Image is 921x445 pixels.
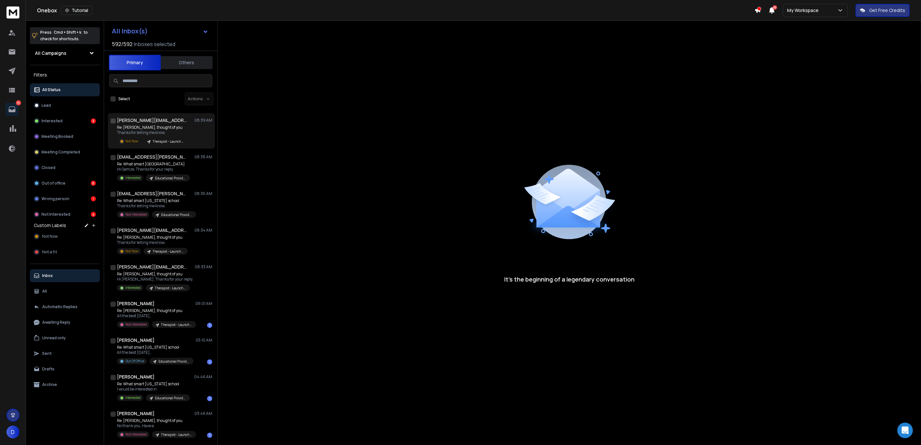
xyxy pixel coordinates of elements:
[117,235,188,240] p: Re: [PERSON_NAME], thought of you
[34,222,66,229] h3: Custom Labels
[155,176,186,181] p: Educational Providers (from old campaign)
[35,50,66,56] h1: All Campaigns
[41,196,69,201] p: Wrong person
[117,300,155,307] h1: [PERSON_NAME]
[117,271,193,277] p: Re: [PERSON_NAME], thought of you
[117,130,188,135] p: Thanks for letting me know,
[117,227,188,234] h1: [PERSON_NAME][EMAIL_ADDRESS][PERSON_NAME][DOMAIN_NAME]
[194,191,212,196] p: 08:36 AM
[117,350,193,355] p: All the best [DATE],
[194,118,212,123] p: 08:39 AM
[125,432,147,437] p: Not Interested
[117,418,195,423] p: Re: [PERSON_NAME], thought of you
[30,208,100,221] button: Not Interested4
[30,285,100,298] button: All
[16,100,21,105] p: 16
[42,367,54,372] p: Drafts
[41,118,63,124] p: Interested
[30,114,100,127] button: Interested3
[125,322,147,327] p: Not Interested
[161,322,192,327] p: Therapist - Launch - Lrg
[30,316,100,329] button: Awaiting Reply
[91,181,96,186] div: 8
[125,249,138,254] p: Not Now
[134,40,175,48] h3: Inboxes selected
[117,167,190,172] p: Hi Gamze, Thanks for your reply.
[161,432,192,437] p: Therapist - Launch - Lrg
[41,212,70,217] p: Not Interested
[42,351,52,356] p: Sent
[42,335,66,341] p: Unread only
[42,249,57,255] span: Not a fit
[112,40,133,48] span: 592 / 592
[117,387,190,392] p: I would be interested in
[42,304,77,309] p: Automatic Replies
[117,190,188,197] h1: [EMAIL_ADDRESS][PERSON_NAME][DOMAIN_NAME]
[856,4,910,17] button: Get Free Credits
[42,382,57,387] p: Archive
[91,118,96,124] div: 3
[118,96,130,102] label: Select
[195,264,212,270] p: 08:33 AM
[787,7,821,14] p: My Workspace
[42,234,58,239] span: Not Now
[125,285,141,290] p: Interested
[504,275,635,284] p: It’s the beginning of a legendary conversation
[125,139,138,144] p: Not Now
[194,154,212,160] p: 08:38 AM
[30,99,100,112] button: Lead
[117,117,188,124] h1: [PERSON_NAME][EMAIL_ADDRESS][PERSON_NAME][DOMAIN_NAME]
[117,381,190,387] p: Re: What smart [US_STATE] school
[30,130,100,143] button: Meeting Booked
[40,29,88,42] p: Press to check for shortcuts.
[41,103,51,108] p: Lead
[773,5,777,10] span: 50
[155,286,186,291] p: Therapist - Launch - Lrg
[117,125,188,130] p: Re: [PERSON_NAME], thought of you
[117,345,193,350] p: Re: What smart [US_STATE] school
[117,264,188,270] h1: [PERSON_NAME][EMAIL_ADDRESS][DOMAIN_NAME]
[125,359,144,364] p: Out Of Office
[41,150,80,155] p: Meeting Completed
[30,269,100,282] button: Inbox
[112,28,148,34] h1: All Inbox(s)
[41,134,73,139] p: Meeting Booked
[30,192,100,205] button: Wrong person1
[117,337,155,343] h1: [PERSON_NAME]
[117,277,193,282] p: Hi [PERSON_NAME], Thanks for your reply.
[155,396,186,401] p: Educational Providers (from old campaign)
[109,55,161,70] button: Primary
[6,103,18,116] a: 16
[117,313,195,319] p: All the best [DATE],
[194,374,212,379] p: 04:46 AM
[207,433,212,438] div: 1
[6,426,19,439] button: D
[207,323,212,328] div: 1
[153,249,184,254] p: Therapist - Launch - Lrg
[42,87,61,92] p: All Status
[195,301,212,306] p: 06:01 AM
[117,374,155,380] h1: [PERSON_NAME]
[91,196,96,201] div: 1
[117,423,195,428] p: No thank you. Have a
[30,246,100,259] button: Not a fit
[117,198,195,203] p: Re: What smart [US_STATE] school
[153,139,184,144] p: Therapist - Launch - Lrg
[61,6,92,15] button: Tutorial
[30,363,100,376] button: Drafts
[117,162,190,167] p: Re: What smart [GEOGRAPHIC_DATA]
[53,29,82,36] span: Cmd + Shift + k
[41,181,65,186] p: Out of office
[91,212,96,217] div: 4
[869,7,905,14] p: Get Free Credits
[125,175,141,180] p: Interested
[30,47,100,60] button: All Campaigns
[30,146,100,159] button: Meeting Completed
[30,161,100,174] button: Closed
[30,70,100,79] h3: Filters
[117,308,195,313] p: Re: [PERSON_NAME], thought of you
[207,396,212,401] div: 1
[125,395,141,400] p: Interested
[117,154,188,160] h1: [EMAIL_ADDRESS][PERSON_NAME][PERSON_NAME][DOMAIN_NAME]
